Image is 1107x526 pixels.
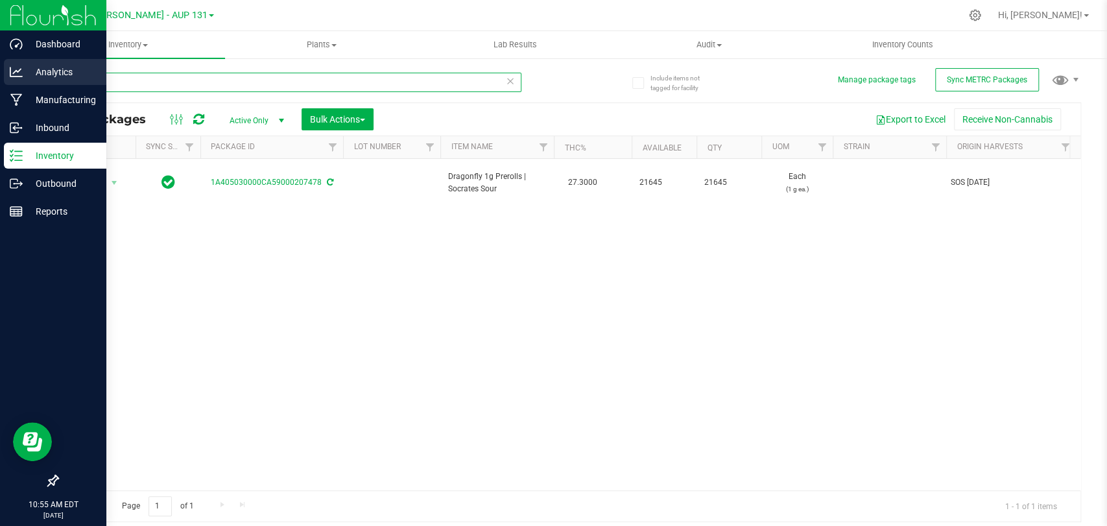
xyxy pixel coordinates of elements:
a: UOM [772,142,789,151]
a: Filter [811,136,833,158]
a: Filter [419,136,440,158]
p: Outbound [23,176,101,191]
a: Filter [322,136,343,158]
span: 21645 [639,176,689,189]
span: Dragonfly 1g Prerolls | Socrates Sour [448,171,546,195]
a: Filter [179,136,200,158]
p: Inventory [23,148,101,163]
a: THC% [564,143,586,152]
a: Strain [843,142,870,151]
a: Inventory Counts [805,31,999,58]
span: All Packages [67,112,159,126]
input: Search Package ID, Item Name, SKU, Lot or Part Number... [57,73,521,92]
a: Origin Harvests [957,142,1022,151]
a: Qty [707,143,721,152]
a: Lot Number [353,142,400,151]
span: Audit [613,39,805,51]
button: Receive Non-Cannabis [954,108,1061,130]
p: Reports [23,204,101,219]
inline-svg: Manufacturing [10,93,23,106]
span: select [106,174,123,192]
button: Export to Excel [867,108,954,130]
div: SOS [DATE] [951,176,1072,189]
inline-svg: Analytics [10,66,23,78]
p: Analytics [23,64,101,80]
a: Plants [225,31,419,58]
span: Clear [506,73,515,90]
button: Sync METRC Packages [935,68,1039,91]
inline-svg: Reports [10,205,23,218]
a: Item Name [451,142,492,151]
span: 27.3000 [562,173,604,192]
a: Audit [612,31,806,58]
inline-svg: Dashboard [10,38,23,51]
a: 1A405030000CA59000207478 [211,178,322,187]
inline-svg: Inbound [10,121,23,134]
span: Sync from Compliance System [325,178,333,187]
span: Inventory [31,39,225,51]
a: Filter [1054,136,1076,158]
input: 1 [149,496,172,516]
span: Dragonfly [PERSON_NAME] - AUP 131 [51,10,208,21]
div: Manage settings [967,9,983,21]
a: Available [642,143,681,152]
p: (1 g ea.) [769,183,825,195]
p: Dashboard [23,36,101,52]
p: [DATE] [6,510,101,520]
span: Lab Results [476,39,554,51]
a: Lab Results [418,31,612,58]
span: Inventory Counts [855,39,951,51]
a: Inventory [31,31,225,58]
span: Hi, [PERSON_NAME]! [998,10,1082,20]
span: Page of 1 [111,496,204,516]
span: Bulk Actions [310,114,365,125]
p: Inbound [23,120,101,136]
p: 10:55 AM EDT [6,499,101,510]
inline-svg: Outbound [10,177,23,190]
span: Include items not tagged for facility [650,73,715,93]
button: Bulk Actions [302,108,374,130]
button: Manage package tags [838,75,916,86]
iframe: Resource center [13,422,52,461]
a: Sync Status [146,142,196,151]
span: Plants [226,39,418,51]
a: Package ID [211,142,255,151]
span: 1 - 1 of 1 items [995,496,1067,516]
a: Filter [925,136,946,158]
span: Sync METRC Packages [947,75,1027,84]
span: In Sync [161,173,175,191]
p: Manufacturing [23,92,101,108]
span: 21645 [704,176,754,189]
inline-svg: Inventory [10,149,23,162]
span: Each [769,171,825,195]
a: Filter [532,136,554,158]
